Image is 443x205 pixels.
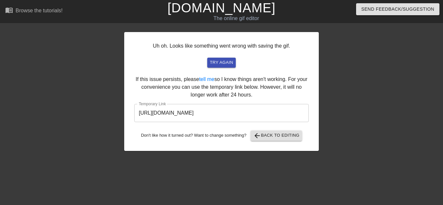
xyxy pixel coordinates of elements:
a: [DOMAIN_NAME] [167,1,275,15]
div: The online gif editor [151,15,321,22]
span: arrow_back [253,132,261,140]
span: try again [210,59,233,66]
div: Browse the tutorials! [16,8,63,13]
button: Send Feedback/Suggestion [356,3,439,15]
div: Uh oh. Looks like something went wrong with saving the gif. If this issue persists, please so I k... [124,32,319,151]
a: tell me [199,76,214,82]
span: Send Feedback/Suggestion [361,5,434,13]
span: menu_book [5,6,13,14]
div: Don't like how it turned out? Want to change something? [134,131,309,141]
span: Back to Editing [253,132,300,140]
input: bare [134,104,309,122]
button: Back to Editing [251,131,302,141]
a: Browse the tutorials! [5,6,63,16]
button: try again [207,58,236,68]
